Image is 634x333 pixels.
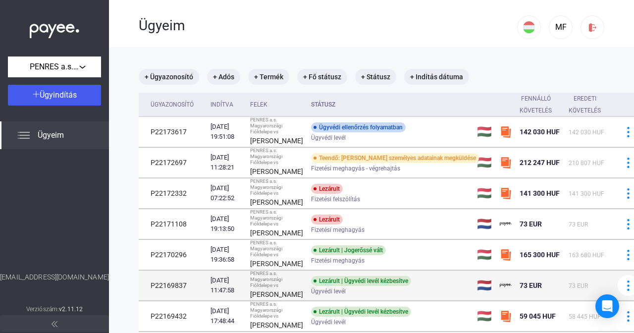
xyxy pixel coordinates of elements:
td: P22169432 [139,301,207,332]
div: Eredeti követelés [569,93,610,116]
span: 73 EUR [569,282,588,289]
strong: [PERSON_NAME] [250,229,303,237]
td: 🇭🇺 [473,240,496,270]
div: Fennálló követelés [520,93,552,116]
div: Lezárult [311,215,343,224]
button: PENRES a.s. Magyarországi Fióktelepe [8,56,101,77]
strong: [PERSON_NAME] [250,167,303,175]
div: Lezárult | Ügyvédi levél kézbesítve [311,307,411,317]
span: Fizetési felszólítás [311,193,360,205]
div: PENRES a.s. Magyarországi Fióktelepe vs [250,301,303,319]
img: arrow-double-left-grey.svg [52,321,57,327]
img: list.svg [18,129,30,141]
span: Fizetési meghagyás [311,255,365,267]
span: 141 300 HUF [569,190,604,197]
span: Fizetési meghagyás - végrehajtás [311,163,400,174]
span: 212 247 HUF [520,159,560,166]
td: P22169837 [139,271,207,301]
div: Ügyazonosító [151,99,203,111]
div: Lezárult | Ügyvédi levél kézbesítve [311,276,411,286]
img: plus-white.svg [33,91,40,98]
span: Ügyvédi levél [311,285,346,297]
img: white-payee-white-dot.svg [30,18,79,39]
span: 73 EUR [520,281,542,289]
div: Teendő: [PERSON_NAME] személyes adatainak megküldése [311,153,479,163]
mat-chip: + Termék [248,69,289,85]
th: Státusz [307,93,473,117]
strong: [PERSON_NAME] [250,260,303,268]
div: PENRES a.s. Magyarországi Fióktelepe vs [250,148,303,166]
td: P22171108 [139,209,207,239]
img: more-blue [623,127,634,137]
img: szamlazzhu-mini [500,310,512,322]
div: [DATE] 11:28:21 [211,153,242,172]
div: [DATE] 07:22:52 [211,183,242,203]
span: Fizetési meghagyás [311,224,365,236]
div: [DATE] 19:51:08 [211,122,242,142]
span: Ügyindítás [40,90,77,100]
button: MF [549,15,573,39]
span: 163 680 HUF [569,252,604,259]
div: Ügyazonosító [151,99,194,111]
span: 210 807 HUF [569,160,604,166]
div: Ügyvédi ellenőrzés folyamatban [311,122,406,132]
img: szamlazzhu-mini [500,249,512,261]
div: PENRES a.s. Magyarországi Fióktelepe vs [250,178,303,196]
td: 🇭🇺 [473,117,496,147]
div: Fennálló követelés [520,93,561,116]
mat-chip: + Fő státusz [297,69,347,85]
td: 🇭🇺 [473,178,496,209]
span: 58 445 HUF [569,313,601,320]
td: P22173617 [139,117,207,147]
div: Open Intercom Messenger [595,294,619,318]
div: Felek [250,99,303,111]
strong: [PERSON_NAME] [250,290,303,298]
img: more-blue [623,311,634,322]
div: PENRES a.s. Magyarországi Fióktelepe vs [250,209,303,227]
td: 🇭🇺 [473,148,496,178]
img: more-blue [623,158,634,168]
span: 142 030 HUF [520,128,560,136]
div: Felek [250,99,267,111]
td: 🇭🇺 [473,301,496,332]
span: 165 300 HUF [520,251,560,259]
div: Indítva [211,99,242,111]
img: logout-red [587,22,598,33]
img: szamlazzhu-mini [500,126,512,138]
div: [DATE] 11:47:58 [211,276,242,295]
img: more-blue [623,280,634,291]
strong: [PERSON_NAME] [250,137,303,145]
button: logout-red [581,15,604,39]
div: PENRES a.s. Magyarországi Fióktelepe vs [250,240,303,258]
mat-chip: + Adós [207,69,240,85]
div: MF [552,21,569,33]
span: 73 EUR [520,220,542,228]
div: Lezárult [311,184,343,194]
mat-chip: + Státusz [355,69,396,85]
strong: [PERSON_NAME] [250,198,303,206]
td: 🇳🇱 [473,209,496,239]
span: Ügyvédi levél [311,132,346,144]
img: more-blue [623,188,634,199]
img: szamlazzhu-mini [500,187,512,199]
strong: [PERSON_NAME] [250,321,303,329]
td: P22172697 [139,148,207,178]
td: P22170296 [139,240,207,270]
img: HU [523,21,535,33]
span: 141 300 HUF [520,189,560,197]
img: payee-logo [500,279,512,291]
div: Lezárult | Jogerőssé vált [311,245,386,255]
div: Ügyeim [139,17,517,34]
div: PENRES a.s. Magyarországi Fióktelepe vs [250,271,303,288]
mat-chip: + Ügyazonosító [139,69,199,85]
td: P22172332 [139,178,207,209]
div: Eredeti követelés [569,93,601,116]
div: Indítva [211,99,233,111]
button: HU [517,15,541,39]
img: more-blue [623,219,634,229]
span: Ügyeim [38,129,64,141]
span: PENRES a.s. Magyarországi Fióktelepe [30,61,79,73]
img: more-blue [623,250,634,260]
span: 73 EUR [569,221,588,228]
span: Ügyvédi levél [311,316,346,328]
